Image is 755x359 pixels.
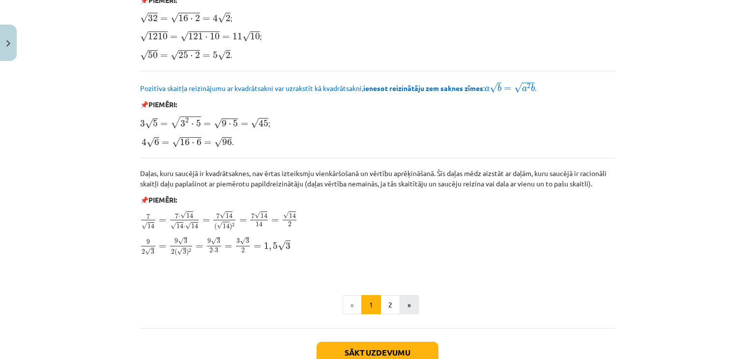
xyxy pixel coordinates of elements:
span: 16 [178,15,188,22]
span: 10 [250,33,260,40]
span: ⋅ [213,250,215,252]
span: 7 [251,213,255,218]
span: = [160,122,168,126]
span: = [160,54,168,58]
span: 14 [191,223,198,229]
span: 2 [142,249,145,254]
span: 2 [189,248,191,252]
span: = [204,141,211,145]
span: √ [278,240,286,251]
span: 2 [171,249,174,254]
span: 2 [232,223,234,226]
span: = [203,122,211,126]
p: Daļas, kuru saucējā ir kvadrātsaknes, nav ērtas izteiksmju vienkāršošanā un vērtību aprēķināšanā.... [140,168,615,189]
span: = [160,17,168,21]
p: ; [140,30,615,42]
span: √ [178,238,184,245]
span: = [196,245,203,249]
span: 2 [241,248,245,253]
img: icon-close-lesson-0947bae3869378f0d4975bcd49f059093ad1ed9edebbc8119c70593378902aed.svg [6,40,10,47]
span: 14 [256,222,262,227]
span: 6 [154,139,159,146]
span: 121 [188,33,203,40]
span: 9 [174,239,178,243]
span: √ [140,13,148,23]
span: √ [180,211,186,219]
span: √ [218,50,226,60]
span: 14 [289,213,296,218]
span: √ [283,211,289,219]
span: 5 [213,52,218,59]
span: √ [242,31,250,42]
span: √ [171,117,180,128]
span: √ [251,118,259,128]
span: √ [185,222,191,230]
span: √ [142,222,147,230]
span: √ [255,211,261,219]
span: 2 [185,118,189,123]
span: √ [145,119,153,129]
span: ⋅ [229,123,231,126]
span: √ [214,119,222,129]
span: = [162,141,169,145]
span: 5 [153,120,158,127]
span: √ [217,222,223,229]
span: 3 [183,249,186,254]
span: 2 [195,15,200,22]
span: = [225,245,232,249]
span: 50 [148,52,158,59]
span: √ [171,13,178,23]
span: 45 [259,120,268,127]
span: = [504,87,511,91]
span: 9 [222,120,227,127]
span: a [485,87,490,91]
span: 9 [207,239,211,243]
span: 10 [210,33,220,40]
span: 25 [178,52,188,59]
span: 3 [236,239,240,243]
span: = [203,219,210,223]
span: ⋅ [191,123,194,126]
span: = [170,35,177,39]
span: √ [145,248,151,255]
span: = [222,35,230,39]
span: 3 [151,249,154,254]
span: = [203,17,210,21]
span: 7 [146,214,150,219]
span: = [241,122,248,126]
span: 2 [226,52,231,59]
span: √ [490,83,497,93]
span: b [497,84,501,91]
span: , [269,246,271,251]
p: ; [140,116,615,129]
span: ( [214,223,217,230]
span: b [531,84,535,91]
span: 5 [273,242,278,249]
span: 14 [186,213,193,218]
span: √ [177,248,183,255]
span: √ [514,83,522,93]
nav: Page navigation example [140,295,615,315]
span: ) [186,249,189,256]
span: ⋅ [183,226,185,228]
span: 5 [196,120,201,127]
span: a [522,87,527,91]
span: 5 [233,120,238,127]
span: = [239,219,247,223]
p: 📌 [140,99,615,110]
span: ⋅ [192,142,194,145]
span: √ [140,50,148,60]
button: » [400,295,419,315]
p: ; [140,11,615,24]
span: ⋅ [190,55,193,58]
span: = [271,219,279,223]
b: PIEMĒRI: [148,100,177,109]
span: 1 [264,242,269,249]
span: = [203,54,210,58]
span: √ [171,222,176,230]
span: √ [171,50,178,60]
span: 4 [142,138,146,146]
span: 3 [140,120,145,127]
span: √ [180,31,188,42]
span: 11 [232,33,242,40]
